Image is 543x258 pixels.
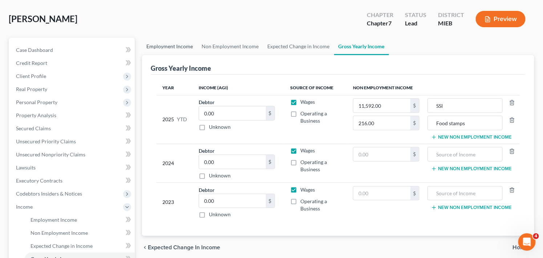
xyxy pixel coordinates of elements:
[431,187,499,200] input: Source of Income
[16,138,76,144] span: Unsecured Priority Claims
[16,112,56,118] span: Property Analysis
[16,86,47,92] span: Real Property
[10,122,135,135] a: Secured Claims
[266,155,275,169] div: $
[476,11,526,27] button: Preview
[367,11,393,19] div: Chapter
[16,125,51,131] span: Secured Claims
[388,20,392,26] span: 7
[513,245,528,250] span: Home
[157,81,193,95] th: Year
[25,239,135,253] a: Expected Change in Income
[10,44,135,57] a: Case Dashboard
[301,187,315,193] span: Wages
[16,177,62,184] span: Executory Contracts
[410,187,419,200] div: $
[301,110,327,124] span: Operating a Business
[151,64,211,73] div: Gross Yearly Income
[9,13,77,24] span: [PERSON_NAME]
[518,233,536,251] iframe: Intercom live chat
[162,98,187,140] div: 2025
[142,245,148,250] i: chevron_left
[197,38,263,55] a: Non Employment Income
[16,191,82,197] span: Codebtors Insiders & Notices
[301,159,327,172] span: Operating a Business
[199,98,215,106] label: Debtor
[142,245,220,250] button: chevron_left Expected Change in Income
[16,164,36,171] span: Lawsuits
[199,155,266,169] input: 0.00
[301,99,315,105] span: Wages
[285,81,347,95] th: Source of Income
[438,11,464,19] div: District
[10,109,135,122] a: Property Analysis
[193,81,285,95] th: Income (AGI)
[10,174,135,187] a: Executory Contracts
[31,230,88,236] span: Non Employment Income
[431,99,499,112] input: Source of Income
[142,38,197,55] a: Employment Income
[367,19,393,28] div: Chapter
[410,99,419,112] div: $
[31,217,77,223] span: Employment Income
[199,186,215,194] label: Debtor
[16,204,33,210] span: Income
[162,147,187,179] div: 2024
[209,123,231,131] label: Unknown
[431,147,499,161] input: Source of Income
[353,99,410,112] input: 0.00
[431,166,512,172] button: New Non Employment Income
[148,245,220,250] span: Expected Change in Income
[334,38,389,55] a: Gross Yearly Income
[25,226,135,239] a: Non Employment Income
[353,187,410,200] input: 0.00
[266,106,275,120] div: $
[199,194,266,208] input: 0.00
[199,147,215,155] label: Debtor
[209,172,231,179] label: Unknown
[405,11,426,19] div: Status
[25,213,135,226] a: Employment Income
[162,186,187,218] div: 2023
[301,198,327,212] span: Operating a Business
[438,19,464,28] div: MIEB
[431,116,499,130] input: Source of Income
[533,233,539,239] span: 4
[431,134,512,140] button: New Non Employment Income
[10,135,135,148] a: Unsecured Priority Claims
[266,194,275,208] div: $
[10,57,135,70] a: Credit Report
[10,148,135,161] a: Unsecured Nonpriority Claims
[410,147,419,161] div: $
[16,151,85,157] span: Unsecured Nonpriority Claims
[301,147,315,153] span: Wages
[16,99,57,105] span: Personal Property
[353,116,410,130] input: 0.00
[513,245,534,250] button: Home chevron_right
[209,211,231,218] label: Unknown
[31,243,93,249] span: Expected Change in Income
[410,116,419,130] div: $
[10,161,135,174] a: Lawsuits
[347,81,520,95] th: Non Employment Income
[199,106,266,120] input: 0.00
[177,116,187,123] span: YTD
[16,47,53,53] span: Case Dashboard
[431,205,512,210] button: New Non Employment Income
[16,60,47,66] span: Credit Report
[353,147,410,161] input: 0.00
[16,73,46,79] span: Client Profile
[263,38,334,55] a: Expected Change in Income
[405,19,426,28] div: Lead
